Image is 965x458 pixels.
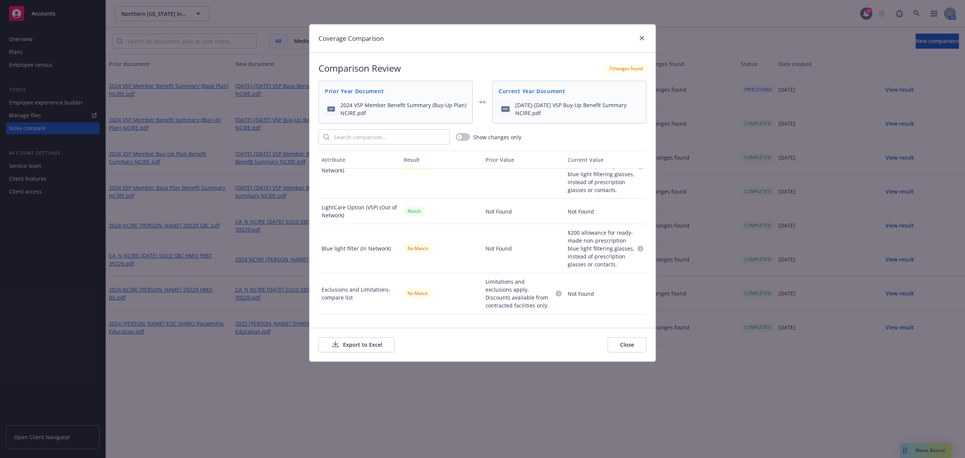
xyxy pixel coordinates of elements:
div: Prior Value [486,156,562,164]
span: Not Found [486,207,512,215]
div: Current Value [568,156,644,164]
h2: Comparison Review [319,62,401,75]
div: 7 changes found [605,64,646,73]
div: Exclusions and Limitations- compare list [319,273,401,314]
div: Attribute [322,156,398,164]
span: Not Found [568,290,594,298]
button: Close [608,337,646,352]
div: Anti- reflective coating (In Network) [319,314,401,340]
div: No Match [404,244,432,253]
a: close [637,34,646,43]
span: [DATE]-[DATE] VSP Buy-Up Benefit Summary NCIRE.pdf [515,101,640,117]
svg: Search [323,134,329,140]
div: No Match [404,289,432,298]
div: Blue light filter (In Network) [319,224,401,273]
div: LightCare Option (VSP) (Out of Network) [319,199,401,224]
button: Attribute [319,151,401,169]
div: Result [404,156,480,164]
h1: Coverage Comparison [319,34,384,43]
span: Not Found [486,244,512,252]
span: Current Year Document [499,87,640,95]
button: Current Value [565,151,647,169]
button: Prior Value [482,151,565,169]
span: Limitations and exclusions apply. Discounts available from contracted facilities only. [486,278,553,309]
span: 2024 VSP Member Benefit Summary (Buy-Up Plan) NCIRE.pdf [340,101,466,117]
div: Match [404,206,424,216]
button: Export to Excel [319,337,395,352]
span: Prior Year Document [325,87,466,95]
button: Result [401,151,483,169]
span: $200 allowance for ready-made non-prescription blue light filtering glasses, instead of prescript... [568,229,635,268]
input: Search comparison... [329,130,449,144]
span: Show changes only [473,133,521,141]
span: Not Found [568,207,594,215]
